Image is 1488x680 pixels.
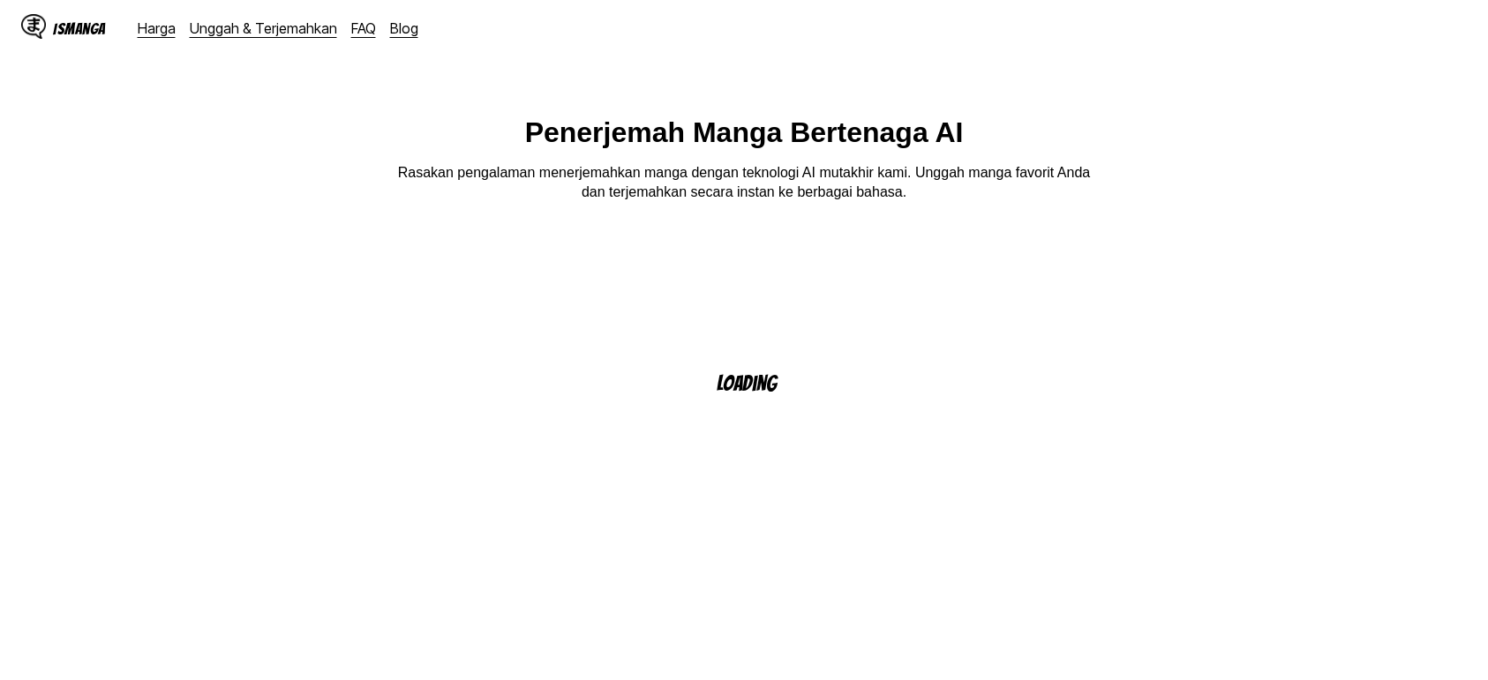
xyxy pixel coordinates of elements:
img: IsManga Logo [21,14,46,39]
h1: Penerjemah Manga Bertenaga AI [525,116,964,149]
p: Loading [717,372,800,394]
a: IsManga LogoIsManga [21,14,138,42]
div: IsManga [53,20,106,37]
p: Rasakan pengalaman menerjemahkan manga dengan teknologi AI mutakhir kami. Unggah manga favorit An... [391,163,1097,203]
a: FAQ [351,19,376,37]
a: Blog [390,19,418,37]
a: Harga [138,19,176,37]
a: Unggah & Terjemahkan [190,19,337,37]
